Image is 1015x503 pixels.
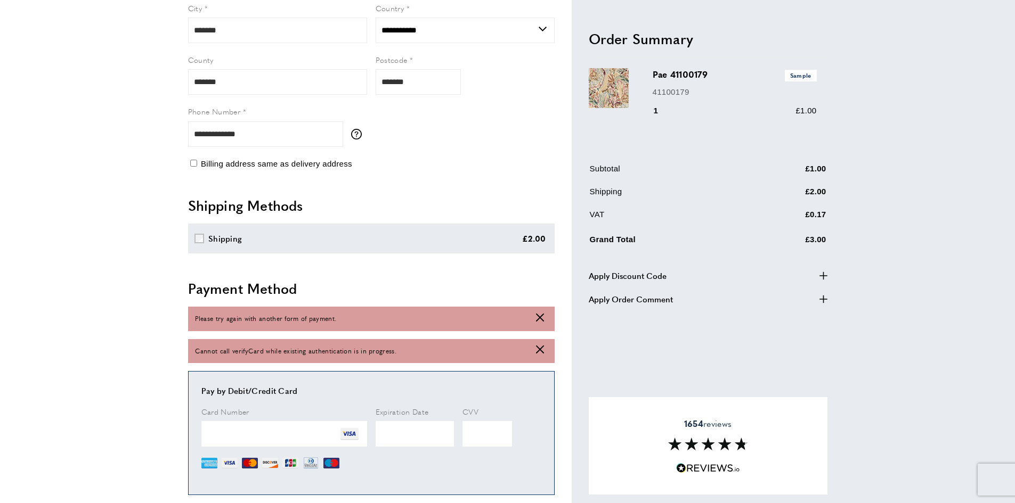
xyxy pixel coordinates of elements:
[653,68,817,81] h3: Pae 41100179
[242,455,258,471] img: MC.png
[201,455,217,471] img: AE.png
[462,406,478,417] span: CVV
[376,3,404,13] span: Country
[785,70,817,81] span: Sample
[462,421,512,447] iframe: Secure Credit Card Frame - CVV
[201,159,352,168] span: Billing address same as delivery address
[653,104,673,117] div: 1
[376,54,408,65] span: Postcode
[195,314,337,324] span: Please try again with another form of payment.
[753,185,826,206] td: £2.00
[188,196,555,215] h2: Shipping Methods
[590,162,752,183] td: Subtotal
[323,455,339,471] img: MI.png
[589,29,827,48] h2: Order Summary
[188,3,202,13] span: City
[590,231,752,254] td: Grand Total
[188,106,241,117] span: Phone Number
[753,162,826,183] td: £1.00
[684,417,703,429] strong: 1654
[376,406,429,417] span: Expiration Date
[282,455,298,471] img: JCB.png
[795,106,816,115] span: £1.00
[208,232,242,245] div: Shipping
[753,208,826,229] td: £0.17
[201,421,367,447] iframe: Secure Credit Card Frame - Credit Card Number
[340,425,359,443] img: VI.png
[201,406,249,417] span: Card Number
[589,68,629,108] img: Pae 41100179
[589,292,673,305] span: Apply Order Comment
[684,418,732,428] span: reviews
[262,455,278,471] img: DI.png
[188,54,214,65] span: County
[653,85,817,98] p: 41100179
[522,232,546,245] div: £2.00
[201,384,541,397] div: Pay by Debit/Credit Card
[676,463,740,473] img: Reviews.io 5 stars
[589,269,667,282] span: Apply Discount Code
[195,346,396,356] span: Cannot call verifyCard while existing authentication is in progress.
[188,279,555,298] h2: Payment Method
[753,231,826,254] td: £3.00
[222,455,238,471] img: VI.png
[668,438,748,450] img: Reviews section
[590,185,752,206] td: Shipping
[376,421,454,447] iframe: Secure Credit Card Frame - Expiration Date
[303,455,320,471] img: DN.png
[590,208,752,229] td: VAT
[190,160,197,167] input: Billing address same as delivery address
[351,129,367,139] button: More information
